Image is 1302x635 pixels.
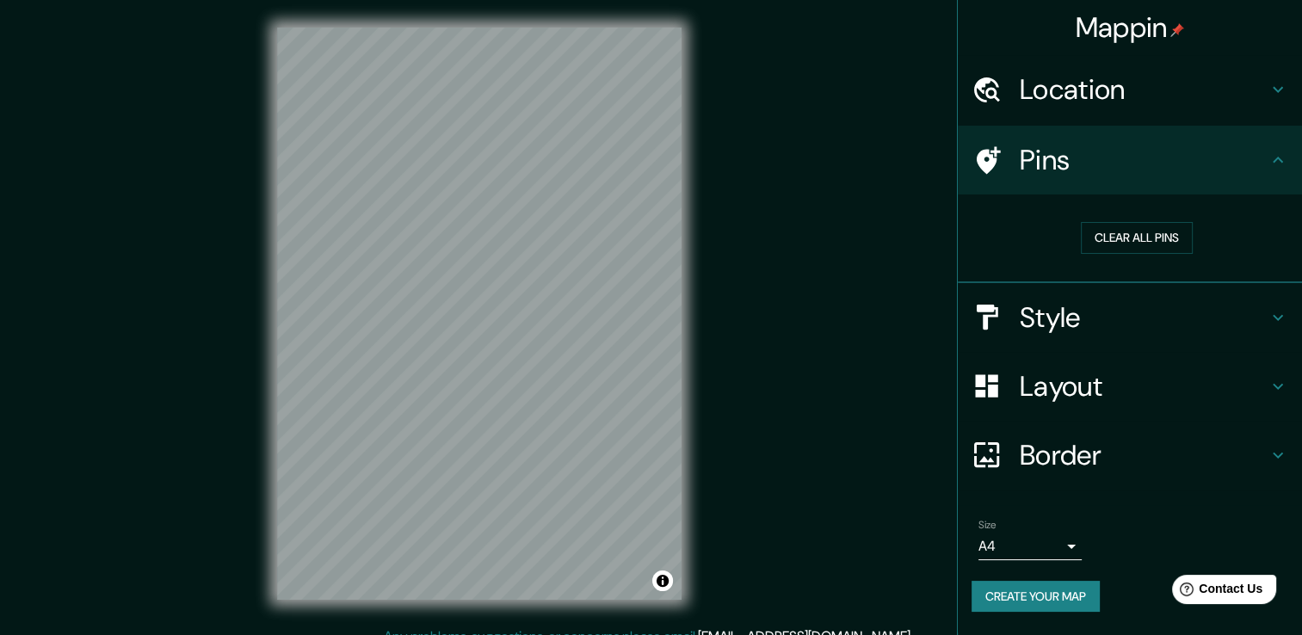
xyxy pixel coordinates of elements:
[958,283,1302,352] div: Style
[958,126,1302,194] div: Pins
[277,28,682,600] canvas: Map
[958,352,1302,421] div: Layout
[958,55,1302,124] div: Location
[1020,369,1268,404] h4: Layout
[1170,23,1184,37] img: pin-icon.png
[652,570,673,591] button: Toggle attribution
[1020,72,1268,107] h4: Location
[978,517,997,532] label: Size
[978,533,1082,560] div: A4
[1020,300,1268,335] h4: Style
[958,421,1302,490] div: Border
[1081,222,1193,254] button: Clear all pins
[1020,438,1268,472] h4: Border
[972,581,1100,613] button: Create your map
[1020,143,1268,177] h4: Pins
[1076,10,1185,45] h4: Mappin
[1149,568,1283,616] iframe: Help widget launcher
